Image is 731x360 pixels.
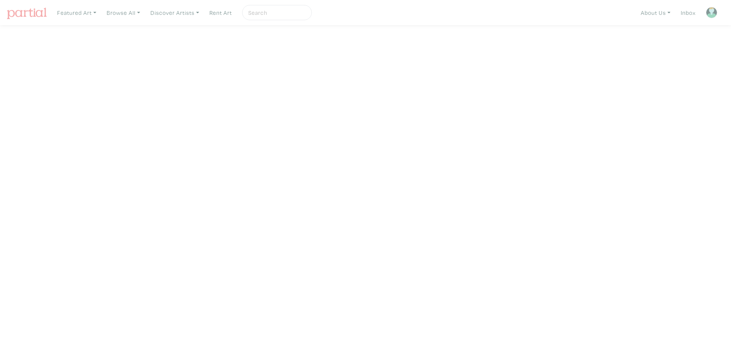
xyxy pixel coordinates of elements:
[147,5,203,21] a: Discover Artists
[706,7,717,18] img: avatar.png
[247,8,305,18] input: Search
[637,5,674,21] a: About Us
[677,5,699,21] a: Inbox
[54,5,100,21] a: Featured Art
[103,5,144,21] a: Browse All
[206,5,235,21] a: Rent Art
